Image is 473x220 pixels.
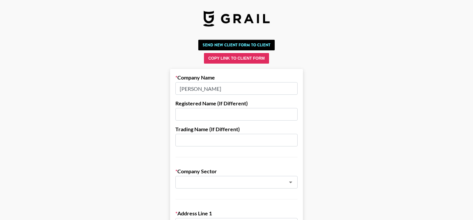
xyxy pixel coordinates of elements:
button: Open [286,178,295,187]
button: Send New Client Form to Client [198,40,275,50]
label: Registered Name (If Different) [175,100,298,107]
label: Company Sector [175,168,298,175]
label: Trading Name (If Different) [175,126,298,133]
button: Copy Link to Client Form [204,53,269,64]
label: Address Line 1 [175,210,298,217]
label: Company Name [175,74,298,81]
img: Grail Talent Logo [203,11,270,27]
